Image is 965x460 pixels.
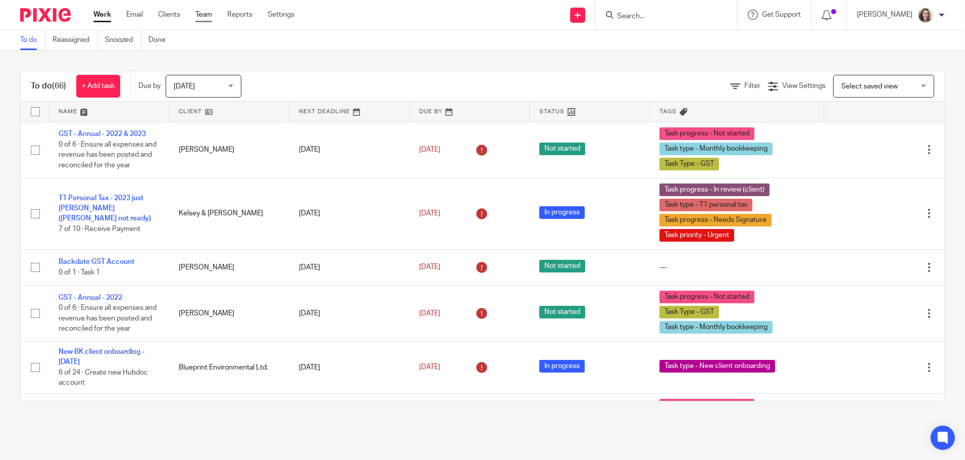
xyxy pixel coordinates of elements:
span: Get Support [762,11,801,18]
a: Work [93,10,111,20]
span: [DATE] [419,364,440,371]
td: [DATE] [289,341,409,393]
td: Kelsey & [PERSON_NAME] [169,178,289,249]
span: 0 of 6 · Ensure all expenses and revenue has been posted and reconciled for the year [59,141,157,169]
span: In progress [539,206,585,219]
p: Due by [138,81,161,91]
span: Select saved view [841,83,898,90]
td: [DATE] [289,122,409,178]
td: [DATE] [289,249,409,285]
a: To do [20,30,45,50]
a: New BK client onboarding - [DATE] [59,348,144,365]
a: Reassigned [53,30,97,50]
span: Tags [660,109,677,114]
img: IMG_7896.JPG [918,7,934,23]
span: Not started [539,260,585,272]
span: Task type - Monthly bookkeeping [659,143,773,155]
span: [DATE] [419,210,440,217]
span: [DATE] [419,310,440,317]
span: Filter [744,82,760,89]
a: T1 Personal Tax - 2023 just [PERSON_NAME] ([PERSON_NAME] not ready) [59,195,151,222]
span: [DATE] [419,146,440,153]
span: 7 of 10 · Receive Payment [59,225,140,233]
span: Task type - New client onboarding [659,360,775,373]
span: Task Type - GST [659,158,719,170]
td: [DATE] [289,285,409,341]
h1: To do [31,81,66,91]
td: [PERSON_NAME] [169,285,289,341]
span: Task progress - Needs Signature [659,214,772,226]
a: GST - Annual - 2022 & 2023 [59,130,146,137]
span: View Settings [782,82,826,89]
td: Blueprint Environmental Ltd. [169,341,289,393]
td: [PERSON_NAME] [169,122,289,178]
a: GST - Annual - 2022 [59,294,122,301]
td: [PERSON_NAME] [169,393,289,449]
span: Not started [539,306,585,318]
span: 0 of 1 · Task 1 [59,269,100,276]
a: Team [195,10,212,20]
span: Task progress - Not started [659,127,754,140]
span: Task priority - Urgent [659,229,734,242]
img: Pixie [20,8,71,22]
span: Task Type - GST [659,306,719,318]
span: [DATE] [174,83,195,90]
td: [PERSON_NAME] [169,249,289,285]
a: Done [148,30,173,50]
span: Task progress - In review (client) [659,183,770,196]
td: [DATE] [289,178,409,249]
span: Task type - Monthly bookkeeping [659,321,773,334]
input: Search [616,12,707,21]
span: Task type - T1 personal tax [659,199,752,211]
span: [DATE] [419,264,440,271]
div: --- [659,262,814,272]
p: [PERSON_NAME] [857,10,912,20]
span: 6 of 24 · Create new Hubdoc account [59,369,148,387]
span: Task progress - Not started [659,291,754,303]
a: Reports [227,10,252,20]
span: In progress [539,360,585,373]
a: + Add task [76,75,120,98]
a: Email [126,10,143,20]
span: 0 of 6 · Ensure all expenses and revenue has been posted and reconciled for the year [59,304,157,332]
span: Not started [539,143,585,155]
a: Settings [268,10,294,20]
td: [DATE] [289,393,409,449]
a: Snoozed [105,30,141,50]
a: Clients [158,10,180,20]
span: Task progress - Not started [659,399,754,411]
a: Backdate GST Account [59,258,134,265]
span: (66) [52,82,66,90]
